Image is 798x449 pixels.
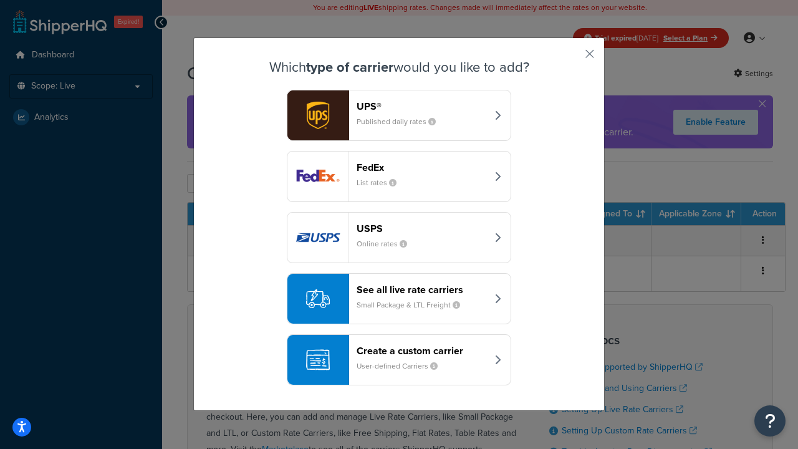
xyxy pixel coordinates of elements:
header: USPS [357,223,487,234]
button: fedEx logoFedExList rates [287,151,511,202]
header: See all live rate carriers [357,284,487,296]
h3: Which would you like to add? [225,60,573,75]
small: Small Package & LTL Freight [357,299,470,311]
button: ups logoUPS®Published daily rates [287,90,511,141]
small: Published daily rates [357,116,446,127]
button: See all live rate carriersSmall Package & LTL Freight [287,273,511,324]
button: Create a custom carrierUser-defined Carriers [287,334,511,385]
img: icon-carrier-liverate-becf4550.svg [306,287,330,311]
small: Online rates [357,238,417,249]
img: usps logo [287,213,349,263]
header: Create a custom carrier [357,345,487,357]
button: usps logoUSPSOnline rates [287,212,511,263]
img: icon-carrier-custom-c93b8a24.svg [306,348,330,372]
header: FedEx [357,162,487,173]
img: fedEx logo [287,152,349,201]
header: UPS® [357,100,487,112]
img: ups logo [287,90,349,140]
button: Open Resource Center [754,405,786,437]
small: User-defined Carriers [357,360,448,372]
strong: type of carrier [306,57,393,77]
small: List rates [357,177,406,188]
